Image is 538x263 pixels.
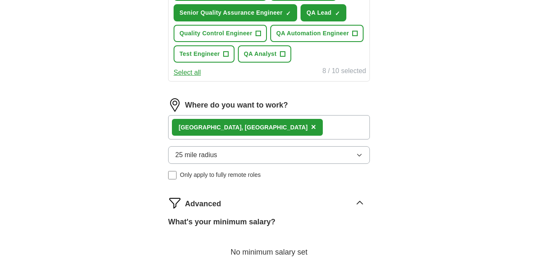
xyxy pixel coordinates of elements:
button: QA Analyst [238,45,291,63]
span: 25 mile radius [175,150,217,160]
span: × [311,122,316,131]
button: Senior Quality Assurance Engineer✓ [174,4,297,21]
span: ✓ [286,10,291,17]
img: location.png [168,98,182,112]
div: No minimum salary set [168,238,370,258]
span: QA Analyst [244,50,277,58]
span: QA Lead [306,8,332,17]
button: Select all [174,68,201,78]
button: × [311,121,316,134]
button: 25 mile radius [168,146,370,164]
button: Quality Control Engineer [174,25,267,42]
button: Test Engineer [174,45,235,63]
label: What's your minimum salary? [168,216,275,228]
button: QA Lead✓ [301,4,346,21]
span: Senior Quality Assurance Engineer [179,8,282,17]
div: [GEOGRAPHIC_DATA], [GEOGRAPHIC_DATA] [179,123,308,132]
span: Advanced [185,198,221,210]
label: Where do you want to work? [185,100,288,111]
input: Only apply to fully remote roles [168,171,177,179]
div: 8 / 10 selected [322,66,366,78]
span: Only apply to fully remote roles [180,171,261,179]
span: Test Engineer [179,50,220,58]
span: ✓ [335,10,340,17]
button: QA Automation Engineer [270,25,364,42]
img: filter [168,196,182,210]
span: QA Automation Engineer [276,29,349,38]
span: Quality Control Engineer [179,29,252,38]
